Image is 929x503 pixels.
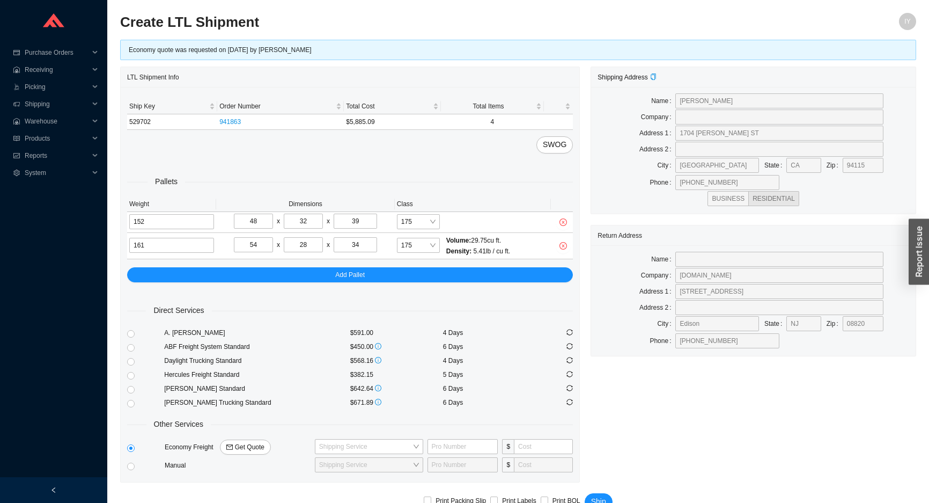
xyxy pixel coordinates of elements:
div: Hercules Freight Standard [164,369,350,380]
label: Zip [827,158,843,173]
th: Ship Key sortable [127,99,217,114]
label: Phone [650,333,675,348]
div: ABF Freight System Standard [164,341,350,352]
td: $5,885.09 [344,114,441,130]
div: 6 Days [443,397,536,408]
th: Class [395,196,551,212]
label: Company [641,268,676,283]
span: Warehouse [25,113,89,130]
input: Cost [514,457,573,472]
th: Order Number sortable [217,99,344,114]
div: 6 Days [443,341,536,352]
span: 175 [401,238,436,252]
h2: Create LTL Shipment [120,13,717,32]
th: undefined sortable [544,99,573,114]
div: LTL Shipment Info [127,67,573,87]
span: sync [566,329,573,336]
span: Shipping Address [598,74,656,81]
div: 5.41 lb / cu ft. [446,246,510,257]
label: Address 1 [639,126,675,141]
span: sync [566,399,573,405]
span: sync [566,343,573,349]
div: Economy Freight [163,440,313,455]
button: close-circle [556,215,571,230]
div: 4 Days [443,327,536,338]
input: Pro Number [427,457,498,472]
span: Volume: [446,237,471,244]
th: Dimensions [216,196,395,212]
div: x [277,239,280,250]
button: mailGet Quote [220,440,271,455]
div: 6 Days [443,383,536,394]
span: mail [226,444,233,451]
span: BUSINESS [712,195,744,202]
div: 5 Days [443,369,536,380]
span: $ [502,457,514,472]
div: $642.64 [350,383,443,394]
div: Daylight Trucking Standard [164,355,350,366]
span: Direct Services [146,304,211,317]
span: Purchase Orders [25,44,89,61]
span: credit-card [13,49,20,56]
div: 29.75 cu ft. [446,235,510,246]
span: info-circle [375,357,381,363]
label: Address 2 [639,142,675,157]
label: State [764,316,786,331]
div: x [327,216,330,227]
span: left [50,487,57,493]
div: x [327,239,330,250]
label: Zip [827,316,843,331]
label: Address 1 [639,284,675,299]
span: SWOG [543,138,566,151]
div: $591.00 [350,327,443,338]
label: State [764,158,786,173]
span: copy [650,74,657,80]
div: $382.15 [350,369,443,380]
span: System [25,164,89,181]
span: 175 [401,215,436,229]
div: Copy [650,72,657,83]
label: Phone [650,175,675,190]
div: A. [PERSON_NAME] [164,327,350,338]
span: RESIDENTIAL [753,195,795,202]
div: $568.16 [350,355,443,366]
input: W [284,214,323,229]
div: Manual [163,460,313,471]
th: Total Items sortable [441,99,544,114]
input: W [284,237,323,252]
input: Cost [514,439,573,454]
span: read [13,135,20,142]
td: 4 [441,114,544,130]
div: [PERSON_NAME] Trucking Standard [164,397,350,408]
span: close-circle [556,218,571,226]
div: $450.00 [350,341,443,352]
span: Total Items [443,101,534,112]
div: $671.89 [350,397,443,408]
div: 4 Days [443,355,536,366]
span: close-circle [556,242,571,250]
input: H [334,237,377,252]
input: Pro Number [427,439,498,454]
button: SWOG [536,136,573,154]
span: Add Pallet [335,269,365,280]
span: Order Number [219,101,334,112]
input: L [234,237,273,252]
span: Picking [25,78,89,96]
label: Address 2 [639,300,675,315]
a: 941863 [219,118,241,126]
span: Other Services [146,418,211,431]
label: Name [651,252,675,267]
input: H [334,214,377,229]
span: info-circle [375,385,381,391]
td: 529702 [127,114,217,130]
div: x [277,216,280,227]
span: Density: [446,247,471,255]
span: fund [13,152,20,159]
label: Name [651,93,675,108]
span: sync [566,357,573,363]
th: Weight [127,196,216,212]
span: Products [25,130,89,147]
span: info-circle [375,343,381,349]
span: IY [904,13,910,30]
th: Total Cost sortable [344,99,441,114]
